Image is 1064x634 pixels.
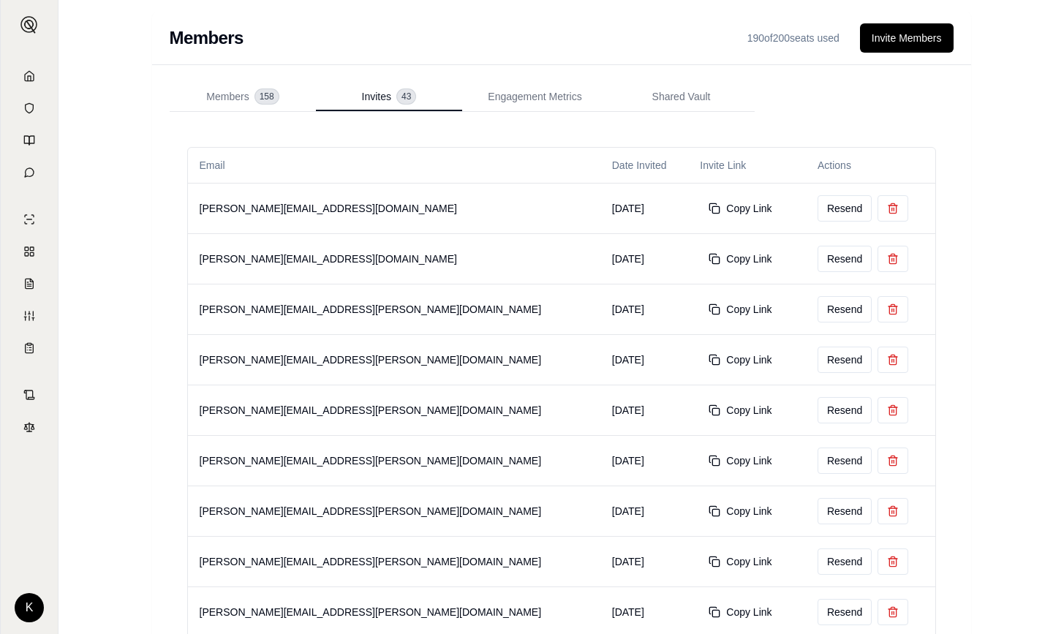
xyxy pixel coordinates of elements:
div: 190 of 200 seats used [739,26,848,50]
button: Copy Link [700,448,780,474]
button: Resend [818,599,872,625]
th: Email [188,148,600,183]
td: [PERSON_NAME][EMAIL_ADDRESS][PERSON_NAME][DOMAIN_NAME] [188,385,600,435]
button: Resend [818,548,872,575]
a: Documents Vault [10,94,49,123]
td: [PERSON_NAME][EMAIL_ADDRESS][PERSON_NAME][DOMAIN_NAME] [188,486,600,536]
a: Contract Analysis [10,380,49,410]
a: Coverage Table [10,333,49,363]
th: Actions [806,148,935,183]
td: [DATE] [600,334,689,385]
a: Custom Report [10,301,49,331]
td: [DATE] [600,284,689,334]
a: Legal Search Engine [10,412,49,442]
span: Invites [362,89,391,104]
button: Resend [818,397,872,423]
button: Resend [818,448,872,474]
button: Copy Link [700,548,780,575]
span: 158 [255,89,279,104]
button: Expand sidebar [15,10,44,39]
div: K [15,593,44,622]
td: [DATE] [600,536,689,586]
a: Policy Comparisons [10,237,49,266]
button: Resend [818,498,872,524]
span: Shared Vault [652,89,711,104]
td: [DATE] [600,385,689,435]
button: Invite Members [860,23,954,53]
td: [DATE] [600,435,689,486]
td: [DATE] [600,183,689,233]
button: Copy Link [700,498,780,524]
button: Resend [818,296,872,322]
td: [PERSON_NAME][EMAIL_ADDRESS][PERSON_NAME][DOMAIN_NAME] [188,536,600,586]
button: Resend [818,195,872,222]
h2: Members [170,26,244,50]
th: Invite Link [688,148,806,183]
span: Engagement Metrics [488,89,581,104]
button: Copy Link [700,296,780,322]
td: [DATE] [600,233,689,284]
th: Date Invited [600,148,689,183]
button: Copy Link [700,246,780,272]
td: [PERSON_NAME][EMAIL_ADDRESS][PERSON_NAME][DOMAIN_NAME] [188,284,600,334]
td: [PERSON_NAME][EMAIL_ADDRESS][PERSON_NAME][DOMAIN_NAME] [188,334,600,385]
td: [PERSON_NAME][EMAIL_ADDRESS][DOMAIN_NAME] [188,233,600,284]
span: Members [206,89,249,104]
button: Copy Link [700,599,780,625]
a: Prompt Library [10,126,49,155]
button: Copy Link [700,347,780,373]
button: Copy Link [700,195,780,222]
span: 43 [397,89,415,104]
button: Resend [818,246,872,272]
td: [PERSON_NAME][EMAIL_ADDRESS][PERSON_NAME][DOMAIN_NAME] [188,435,600,486]
a: Home [10,61,49,91]
td: [DATE] [600,486,689,536]
a: Chat [10,158,49,187]
a: Claim Coverage [10,269,49,298]
img: Expand sidebar [20,16,38,34]
button: Resend [818,347,872,373]
button: Copy Link [700,397,780,423]
td: [PERSON_NAME][EMAIL_ADDRESS][DOMAIN_NAME] [188,183,600,233]
a: Single Policy [10,205,49,234]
